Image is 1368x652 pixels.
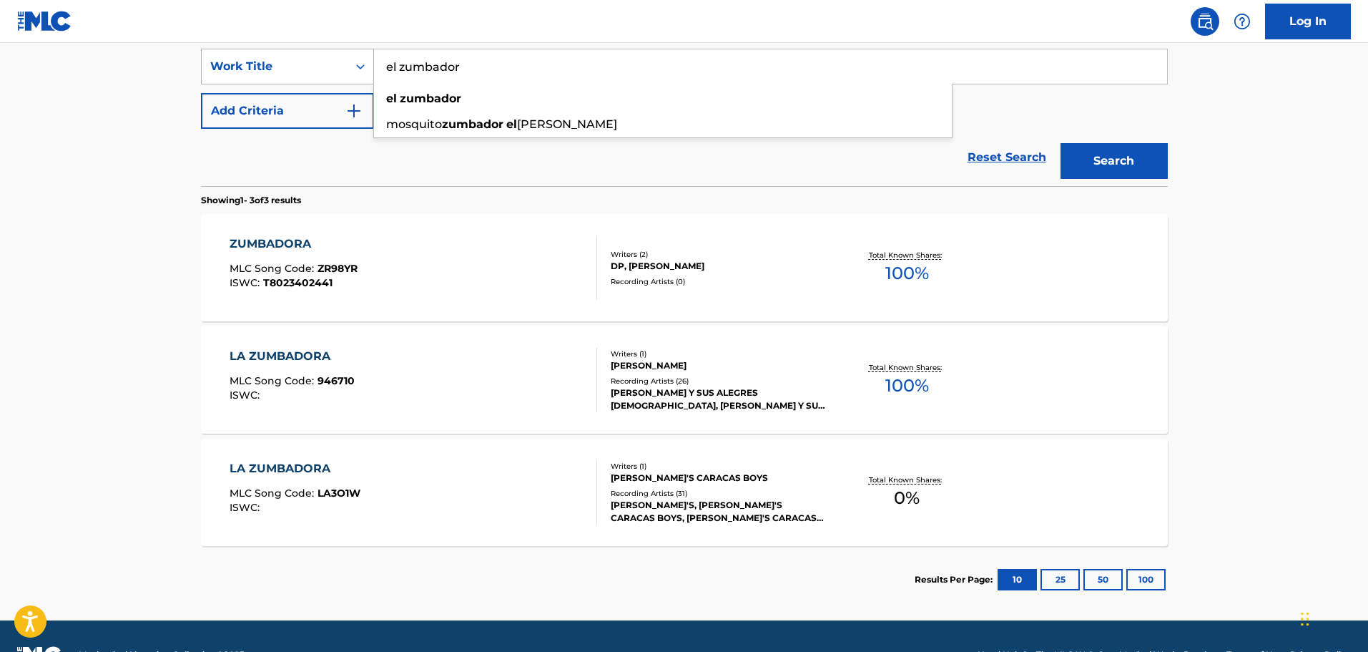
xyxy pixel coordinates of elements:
span: MLC Song Code : [230,262,318,275]
button: 10 [998,569,1037,590]
div: Help [1228,7,1256,36]
span: [PERSON_NAME] [517,117,617,131]
img: help [1234,13,1251,30]
strong: zumbador [442,117,503,131]
div: [PERSON_NAME] [611,359,827,372]
a: Log In [1265,4,1351,39]
a: Reset Search [960,142,1053,173]
span: 100 % [885,373,929,399]
span: T8023402441 [263,276,333,289]
div: Work Title [210,58,339,75]
img: search [1196,13,1214,30]
p: Total Known Shares: [869,362,945,373]
p: Showing 1 - 3 of 3 results [201,194,301,207]
div: [PERSON_NAME]'S, [PERSON_NAME]'S CARACAS BOYS, [PERSON_NAME]'S CARACAS BOYS, [PERSON_NAME]'S CARA... [611,499,827,525]
button: Add Criteria [201,93,374,129]
strong: zumbador [400,92,461,105]
div: ZUMBADORA [230,235,358,253]
div: [PERSON_NAME]'S CARACAS BOYS [611,472,827,485]
div: Writers ( 2 ) [611,249,827,260]
iframe: Chat Widget [1296,583,1368,652]
div: Writers ( 1 ) [611,461,827,472]
button: 100 [1126,569,1166,590]
span: LA3O1W [318,487,360,500]
span: mosquito [386,117,442,131]
div: LA ZUMBADORA [230,460,360,477]
button: 50 [1083,569,1123,590]
strong: el [506,117,517,131]
span: ISWC : [230,501,263,514]
p: Total Known Shares: [869,250,945,261]
span: 100 % [885,261,929,286]
div: LA ZUMBADORA [230,348,355,365]
div: Recording Artists ( 31 ) [611,488,827,499]
span: MLC Song Code : [230,374,318,387]
span: ZR98YR [318,262,358,275]
p: Total Known Shares: [869,475,945,485]
span: MLC Song Code : [230,487,318,500]
span: ISWC : [230,276,263,289]
div: Drag [1301,598,1309,641]
span: ISWC : [230,389,263,402]
div: DP, [PERSON_NAME] [611,260,827,273]
strong: el [386,92,397,105]
div: Writers ( 1 ) [611,349,827,359]
button: 25 [1040,569,1080,590]
p: Results Per Page: [915,573,996,586]
a: LA ZUMBADORAMLC Song Code:946710ISWC:Writers (1)[PERSON_NAME]Recording Artists (26)[PERSON_NAME] ... [201,326,1168,434]
a: ZUMBADORAMLC Song Code:ZR98YRISWC:T8023402441Writers (2)DP, [PERSON_NAME]Recording Artists (0)Tot... [201,214,1168,321]
form: Search Form [201,49,1168,186]
div: Recording Artists ( 0 ) [611,276,827,287]
img: MLC Logo [17,11,72,31]
button: Search [1061,143,1168,179]
div: [PERSON_NAME] Y SUS ALEGRES [DEMOGRAPHIC_DATA], [PERSON_NAME] Y SUS ALEGRES [DEMOGRAPHIC_DATA], [... [611,386,827,412]
img: 9d2ae6d4665cec9f34b9.svg [345,102,363,120]
a: Public Search [1191,7,1219,36]
span: 946710 [318,374,355,387]
span: 0 % [894,485,920,511]
a: LA ZUMBADORAMLC Song Code:LA3O1WISWC:Writers (1)[PERSON_NAME]'S CARACAS BOYSRecording Artists (31... [201,439,1168,546]
div: Recording Artists ( 26 ) [611,376,827,386]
